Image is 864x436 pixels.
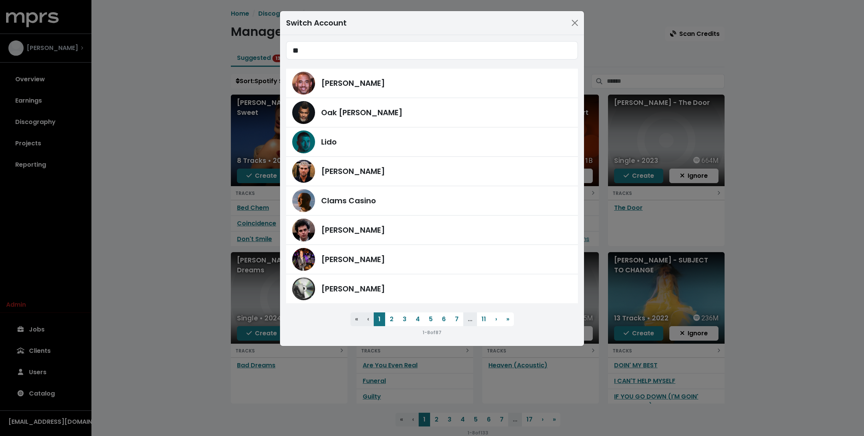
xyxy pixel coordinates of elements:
span: » [506,315,509,323]
img: Clams Casino [292,189,315,212]
span: Lido [321,136,337,148]
button: 1 [374,312,385,326]
img: Ike Beatz [292,277,315,300]
img: James Ford [292,219,315,241]
small: 1 - 8 of 87 [422,329,442,336]
a: Andrew Dawson[PERSON_NAME] [286,245,578,274]
button: 5 [424,312,437,326]
a: Oak FelderOak [PERSON_NAME] [286,98,578,127]
button: 3 [398,312,411,326]
a: Fred Gibson[PERSON_NAME] [286,157,578,186]
button: 7 [450,312,463,326]
div: Switch Account [286,17,347,29]
a: LidoLido [286,127,578,157]
a: James Ford[PERSON_NAME] [286,216,578,245]
img: Harvey Mason Jr [292,72,315,95]
input: Search accounts [286,41,578,60]
button: 11 [477,312,491,326]
a: Ike Beatz[PERSON_NAME] [286,274,578,303]
img: Fred Gibson [292,160,315,183]
span: [PERSON_NAME] [321,166,385,177]
button: 6 [437,312,450,326]
span: [PERSON_NAME] [321,77,385,89]
img: Oak Felder [292,101,315,124]
img: Lido [292,130,315,153]
span: Clams Casino [321,195,376,206]
span: [PERSON_NAME] [321,283,385,294]
span: Oak [PERSON_NAME] [321,107,403,118]
img: Andrew Dawson [292,248,315,271]
a: Harvey Mason Jr[PERSON_NAME] [286,69,578,98]
button: 2 [385,312,398,326]
span: › [495,315,497,323]
button: Close [569,17,581,29]
span: [PERSON_NAME] [321,224,385,236]
a: Clams CasinoClams Casino [286,186,578,216]
span: [PERSON_NAME] [321,254,385,265]
button: 4 [411,312,424,326]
